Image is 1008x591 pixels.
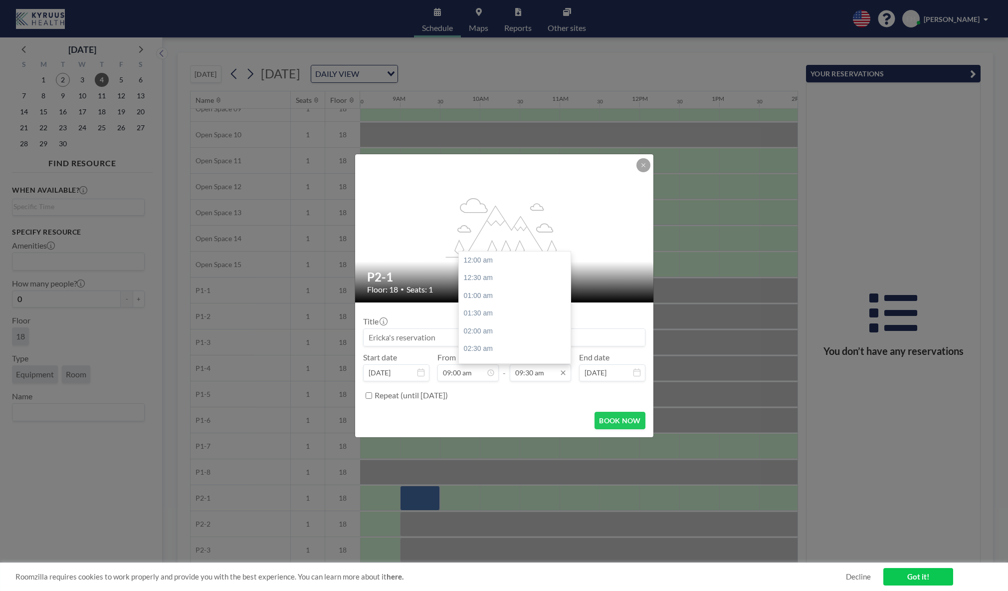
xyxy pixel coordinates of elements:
input: Ericka's reservation [364,329,645,346]
label: End date [579,352,609,362]
span: Seats: 1 [406,285,433,295]
a: Decline [846,572,871,582]
label: From [437,352,456,362]
span: Floor: 18 [367,285,398,295]
div: 12:30 am [459,269,571,287]
div: 02:00 am [459,322,571,340]
a: Got it! [883,568,953,586]
a: here. [387,572,403,581]
span: • [401,286,404,293]
button: BOOK NOW [595,412,645,429]
div: 01:30 am [459,304,571,322]
h2: P2-1 [367,270,642,285]
div: 01:00 am [459,287,571,305]
span: Roomzilla requires cookies to work properly and provide you with the best experience. You can lea... [15,572,846,582]
label: Repeat (until [DATE]) [375,390,448,400]
div: 02:30 am [459,340,571,358]
label: Start date [363,352,397,362]
div: 03:00 am [459,358,571,376]
div: 12:00 am [459,252,571,270]
label: Title [363,316,387,326]
span: - [503,356,506,378]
